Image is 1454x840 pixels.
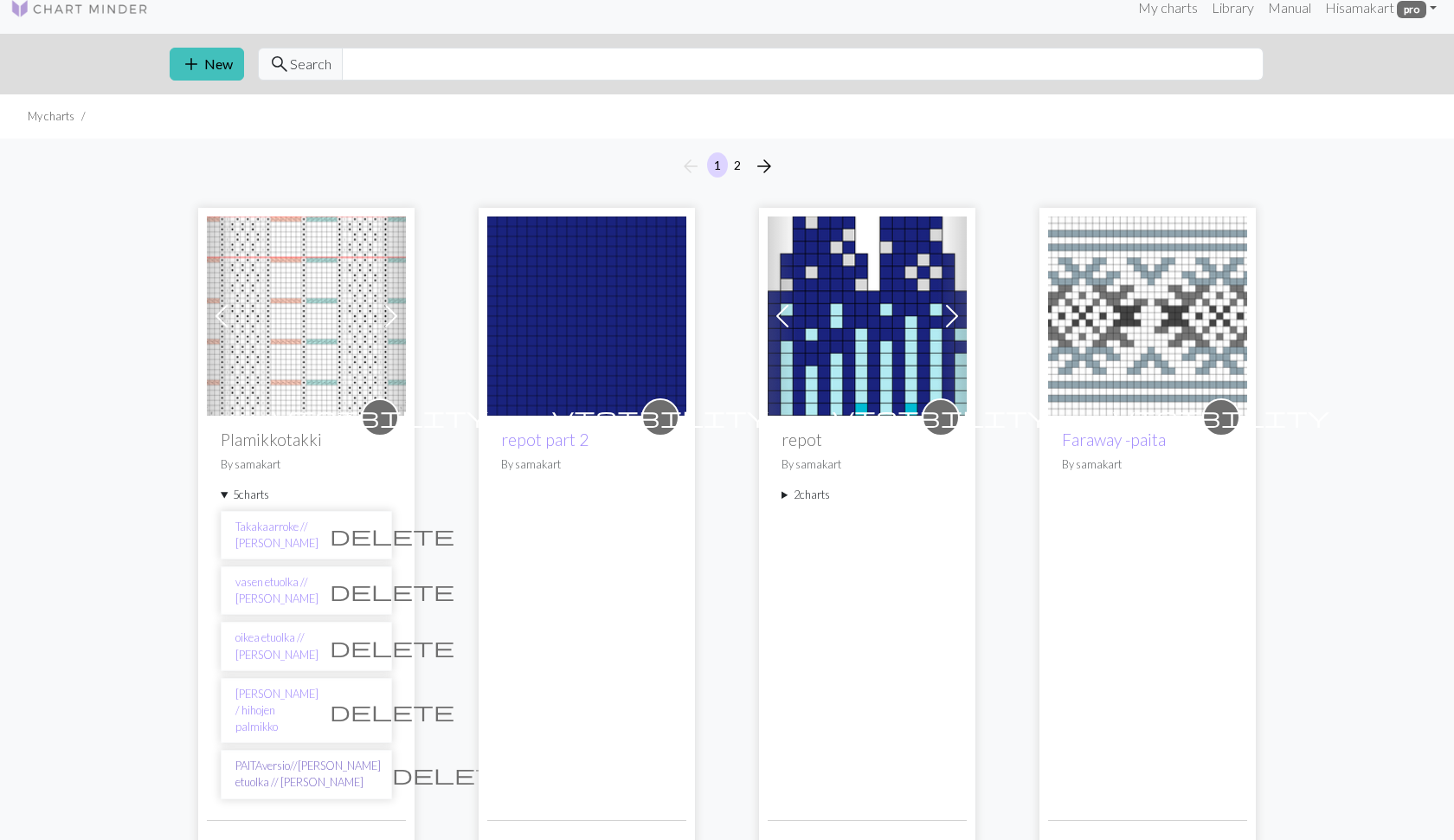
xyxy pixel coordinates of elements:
a: PAITAversio//[PERSON_NAME] etuolka // [PERSON_NAME] [235,758,381,791]
button: Delete chart [318,574,466,607]
span: visibility [272,404,488,430]
p: By samakart [782,456,953,473]
a: repot part 2 [501,430,589,449]
summary: 5charts [221,487,392,503]
button: Delete chart [318,695,466,727]
span: delete [330,578,454,603]
button: New [170,48,244,81]
button: 1 [707,152,728,178]
span: visibility [552,404,769,430]
i: Next [754,156,775,177]
i: private [833,400,1049,435]
button: Delete chart [318,519,466,552]
a: repot [768,306,967,322]
i: private [272,400,488,435]
button: Delete chart [381,758,528,791]
i: private [552,400,769,435]
span: search [269,52,290,76]
p: By samakart [221,456,392,473]
a: oikea etuolka // [PERSON_NAME] [235,630,318,662]
img: repot [768,216,967,416]
a: [PERSON_NAME] / hihojen palmikko [235,686,318,736]
a: Takakaarroke // [PERSON_NAME] [235,519,318,552]
nav: Page navigation [673,152,782,180]
span: visibility [833,404,1049,430]
span: delete [392,762,517,786]
button: Delete chart [318,630,466,663]
span: delete [330,635,454,659]
a: repot part 2 [487,306,686,322]
i: private [1113,400,1329,435]
button: 2 [727,152,748,178]
span: delete [330,699,454,723]
p: By samakart [1062,456,1233,473]
summary: 2charts [782,487,953,503]
span: pro [1397,1,1426,18]
img: Takakaarroke // Kaavio A [207,216,406,416]
li: My charts [28,108,74,125]
span: Search [290,54,331,74]
span: delete [330,523,454,547]
img: Faraway -paita [1048,216,1247,416]
img: repot part 2 [487,216,686,416]
a: vasen etuolka // [PERSON_NAME] [235,574,318,607]
a: Faraway -paita [1048,306,1247,322]
span: arrow_forward [754,154,775,178]
span: visibility [1113,404,1329,430]
a: Faraway -paita [1062,430,1166,449]
p: By samakart [501,456,672,473]
button: Next [747,152,782,180]
h2: repot [782,430,953,449]
a: Takakaarroke // Kaavio A [207,306,406,322]
h2: Plamikkotakki [221,430,392,449]
span: add [181,52,202,76]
